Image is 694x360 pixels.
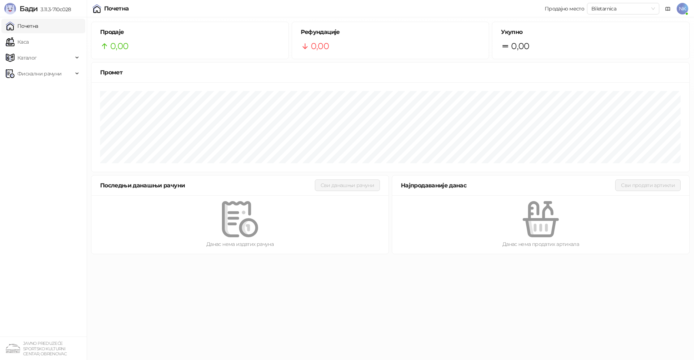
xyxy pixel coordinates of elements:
span: 3.11.3-710c028 [38,6,71,13]
button: Сви данашњи рачуни [315,179,380,191]
small: JAVNO PREDUZEĆE SPORTSKO KULTURNI CENTAR, OBRENOVAC [23,341,67,356]
div: Почетна [104,6,129,12]
span: Biletarnica [591,3,655,14]
h5: Рефундације [301,28,480,36]
h5: Укупно [501,28,681,36]
a: Каса [6,35,29,49]
span: NK [677,3,688,14]
span: 0,00 [110,39,128,53]
span: Бади [20,4,38,13]
span: Фискални рачуни [17,66,61,81]
h5: Продаје [100,28,280,36]
div: Продајно место [545,6,584,11]
div: Последњи данашњи рачуни [100,181,315,190]
div: Промет [100,68,681,77]
span: 0,00 [511,39,529,53]
div: Данас нема издатих рачуна [103,240,377,248]
img: Logo [4,3,16,14]
img: 64x64-companyLogo-4a28e1f8-f217-46d7-badd-69a834a81aaf.png [6,341,20,356]
div: Најпродаваније данас [401,181,615,190]
div: Данас нема продатих артикала [404,240,678,248]
span: 0,00 [311,39,329,53]
a: Документација [662,3,674,14]
span: Каталог [17,51,37,65]
a: Почетна [6,19,38,33]
button: Сви продати артикли [615,179,681,191]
